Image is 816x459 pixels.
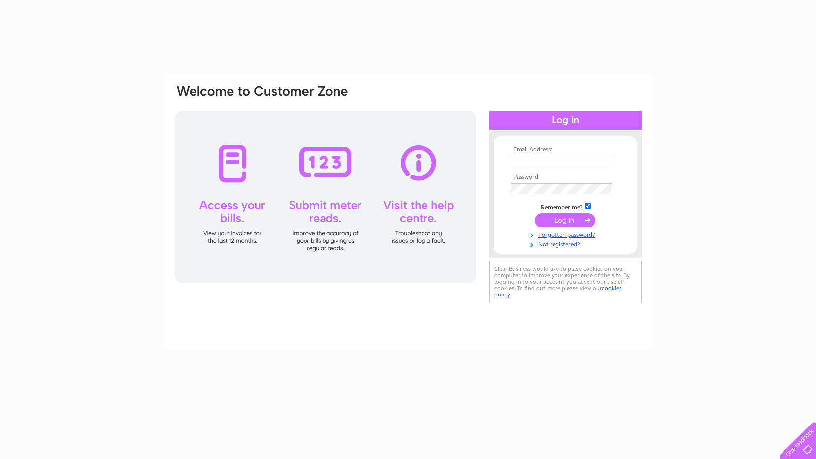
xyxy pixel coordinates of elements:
a: Forgotten password? [511,229,622,239]
a: cookies policy [494,285,621,298]
th: Password: [508,174,622,181]
input: Submit [535,213,595,227]
div: Clear Business would like to place cookies on your computer to improve your experience of the sit... [489,261,642,303]
td: Remember me? [508,201,622,211]
a: Not registered? [511,239,622,248]
th: Email Address: [508,146,622,153]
